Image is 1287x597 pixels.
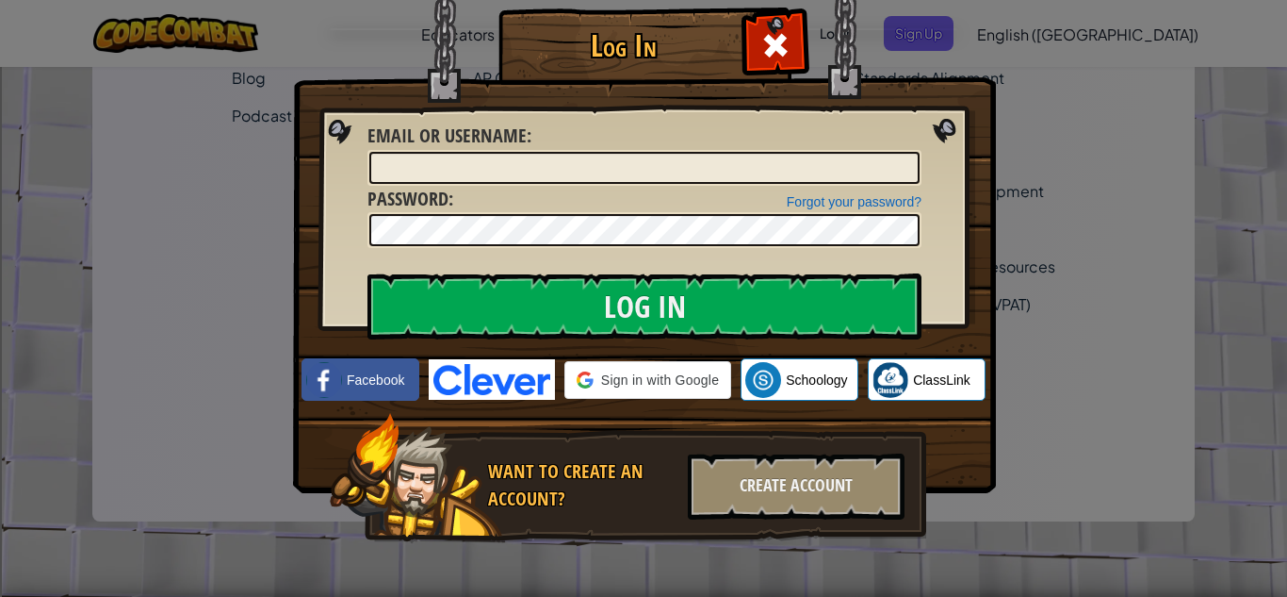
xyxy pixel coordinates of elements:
[872,362,908,398] img: classlink-logo-small.png
[745,362,781,398] img: schoology.png
[367,123,531,150] label: :
[913,371,970,390] span: ClassLink
[601,371,719,390] span: Sign in with Google
[367,123,527,148] span: Email or Username
[688,454,904,520] div: Create Account
[8,126,1279,143] div: Move To ...
[367,274,921,340] input: Log In
[488,458,676,512] div: Want to create an account?
[8,109,1279,126] div: Rename
[8,8,1279,25] div: Sort A > Z
[367,186,453,213] label: :
[786,371,847,390] span: Schoology
[503,29,743,62] h1: Log In
[429,359,555,400] img: clever-logo-blue.png
[564,361,731,399] div: Sign in with Google
[8,75,1279,92] div: Options
[8,25,1279,41] div: Sort New > Old
[367,186,448,211] span: Password
[347,371,404,390] span: Facebook
[8,92,1279,109] div: Sign out
[8,41,1279,58] div: Move To ...
[306,362,342,398] img: facebook_small.png
[8,58,1279,75] div: Delete
[787,194,921,209] a: Forgot your password?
